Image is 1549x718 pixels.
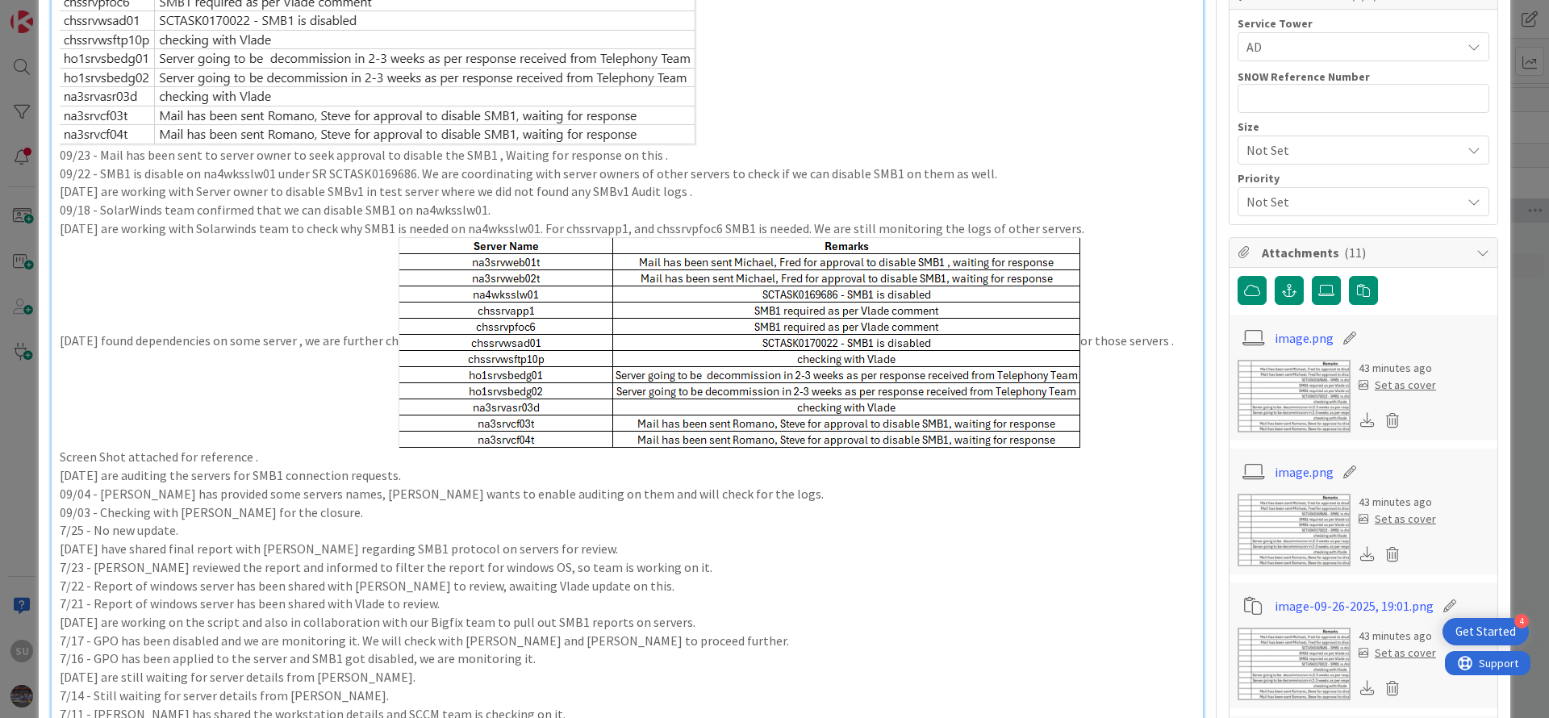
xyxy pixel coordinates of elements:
[1359,678,1376,699] div: Download
[1246,190,1453,213] span: Not Set
[60,558,1195,577] p: 7/23 - [PERSON_NAME] reviewed the report and informed to filter the report for windows OS, so tea...
[1246,139,1453,161] span: Not Set
[1344,244,1366,261] span: ( 11 )
[60,219,1195,238] p: [DATE] are working with Solarwinds team to check why SMB1 is needed on na4wksslw01. For chssrvapp...
[1359,628,1436,645] div: 43 minutes ago
[60,649,1195,668] p: 7/16 - GPO has been applied to the server and SMB1 got disabled, we are monitoring it.
[1359,544,1376,565] div: Download
[1455,624,1516,640] div: Get Started
[60,521,1195,540] p: 7/25 - No new update.
[60,540,1195,558] p: [DATE] have shared final report with [PERSON_NAME] regarding SMB1 protocol on servers for review.
[1262,243,1468,262] span: Attachments
[34,2,73,22] span: Support
[60,485,1195,503] p: 09/04 - [PERSON_NAME] has provided some servers names, [PERSON_NAME] wants to enable auditing on ...
[60,237,1195,466] p: [DATE] found dependencies on some server , we are further ch or those servers . Screen Shot attac...
[60,165,1195,183] p: 09/22 - SMB1 is disable on na4wksslw01 under SR SCTASK0169686. We are coordinating with server ow...
[60,201,1195,219] p: 09/18 - SolarWinds team confirmed that we can disable SMB1 on na4wksslw01.
[60,632,1195,650] p: 7/17 - GPO has been disabled and we are monitoring it. We will check with [PERSON_NAME] and [PERS...
[1359,410,1376,431] div: Download
[60,595,1195,613] p: 7/21 - Report of windows server has been shared with Vlade to review.
[60,146,1195,165] p: 09/23 - Mail has been sent to server owner to seek approval to disable the SMB1 , Waiting for res...
[60,466,1195,485] p: [DATE] are auditing the servers for SMB1 connection requests.
[1275,462,1334,482] a: image.png
[1238,69,1370,84] label: SNOW Reference Number
[1359,494,1436,511] div: 43 minutes ago
[1238,173,1489,184] div: Priority
[1514,614,1529,628] div: 4
[1443,618,1529,645] div: Open Get Started checklist, remaining modules: 4
[1275,596,1434,616] a: image-09-26-2025, 19:01.png
[60,503,1195,522] p: 09/03 - Checking with [PERSON_NAME] for the closure.
[1238,18,1489,29] div: Service Tower
[60,668,1195,687] p: [DATE] are still waiting for server details from [PERSON_NAME].
[1359,645,1436,662] div: Set as cover
[1359,360,1436,377] div: 43 minutes ago
[60,577,1195,595] p: 7/22 - Report of windows server has been shared with [PERSON_NAME] to review, awaiting Vlade upda...
[60,613,1195,632] p: [DATE] are working on the script and also in collaboration with our Bigfix team to pull out SMB1 ...
[1238,121,1489,132] div: Size
[1275,328,1334,348] a: image.png
[1359,377,1436,394] div: Set as cover
[1359,511,1436,528] div: Set as cover
[399,237,1080,448] img: image.png
[1246,37,1461,56] span: AD
[60,687,1195,705] p: 7/14 - Still waiting for server details from [PERSON_NAME].
[60,182,1195,201] p: [DATE] are working with Server owner to disable SMBv1 in test server where we did not found any S...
